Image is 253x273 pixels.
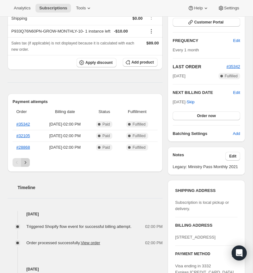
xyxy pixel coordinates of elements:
[77,58,116,67] button: Apply discount
[173,111,240,120] button: Order now
[11,28,143,34] div: P933Q76N60PN-GROW-MONTHLY-10 - 1 instance left
[92,109,117,115] span: Status
[132,133,145,138] span: Fulfilled
[229,129,244,139] button: Add
[175,251,210,260] h3: PAYMENT METHOD
[132,145,145,150] span: Fulfilled
[18,184,163,191] h2: Timeline
[81,240,100,245] a: View order
[114,28,128,34] span: - $10.00
[16,133,30,138] a: #32105
[102,145,110,150] span: Paid
[42,144,88,151] span: [DATE] · 02:00 PM
[132,122,145,127] span: Fulfilled
[85,60,113,65] span: Apply discount
[16,122,30,126] a: #35342
[121,109,154,115] span: Fulfillment
[173,131,233,137] h6: Batching Settings
[173,73,186,79] span: [DATE]
[194,6,202,11] span: Help
[173,18,240,27] button: Customer Portal
[194,20,223,25] span: Customer Portal
[225,152,240,161] button: Edit
[225,74,238,79] span: Fulfilled
[42,133,88,139] span: [DATE] · 02:00 PM
[229,36,244,46] button: Edit
[175,200,229,211] span: Subscription is local pickup or delivery.
[132,16,143,21] span: $0.00
[232,245,247,260] div: Open Intercom Messenger
[132,60,154,65] span: Add product
[173,164,240,170] span: Legacy: Ministry Pass Monthly 2021
[173,48,199,52] span: Every 1 month
[227,64,240,70] button: #35342
[146,14,156,21] button: Shipping actions
[11,41,134,52] span: Sales tax (if applicable) is not displayed because it is calculated with each new order.
[184,4,213,13] button: Help
[42,121,88,127] span: [DATE] · 02:00 PM
[76,6,86,11] span: Tools
[72,4,96,13] button: Tools
[197,113,216,118] span: Order now
[10,4,34,13] button: Analytics
[102,122,110,127] span: Paid
[8,11,70,25] th: Shipping
[233,90,240,96] button: Edit
[173,152,225,161] h3: Notes
[229,154,236,159] span: Edit
[26,224,132,229] span: Triggered Shopify flow event for successful billing attempt.
[145,224,163,230] span: 02:00 PM
[16,145,30,150] a: #28868
[173,38,233,44] h2: FREQUENCY
[35,4,71,13] button: Subscriptions
[233,38,240,44] span: Edit
[187,99,195,105] span: Skip
[146,41,159,45] span: $89.00
[175,188,238,194] h3: SHIPPING ADDRESS
[183,97,198,107] button: Skip
[26,240,100,245] span: Order processed successfully.
[39,6,67,11] span: Subscriptions
[14,6,30,11] span: Analytics
[173,64,227,70] h2: LAST ORDER
[233,131,240,137] span: Add
[173,90,233,96] h2: NEXT BILLING DATE
[175,222,238,229] h3: BILLING ADDRESS
[173,100,195,104] span: [DATE] ·
[13,105,40,119] th: Order
[13,158,158,167] nav: Pagination
[42,109,88,115] span: Billing date
[13,99,158,105] h2: Payment attempts
[8,266,163,272] h4: [DATE]
[21,158,30,167] button: Next
[123,58,158,67] button: Add product
[175,235,216,240] span: [STREET_ADDRESS]
[145,240,163,246] span: 02:00 PM
[227,64,240,69] a: #35342
[102,133,110,138] span: Paid
[224,6,239,11] span: Settings
[8,211,163,217] h4: [DATE]
[214,4,243,13] button: Settings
